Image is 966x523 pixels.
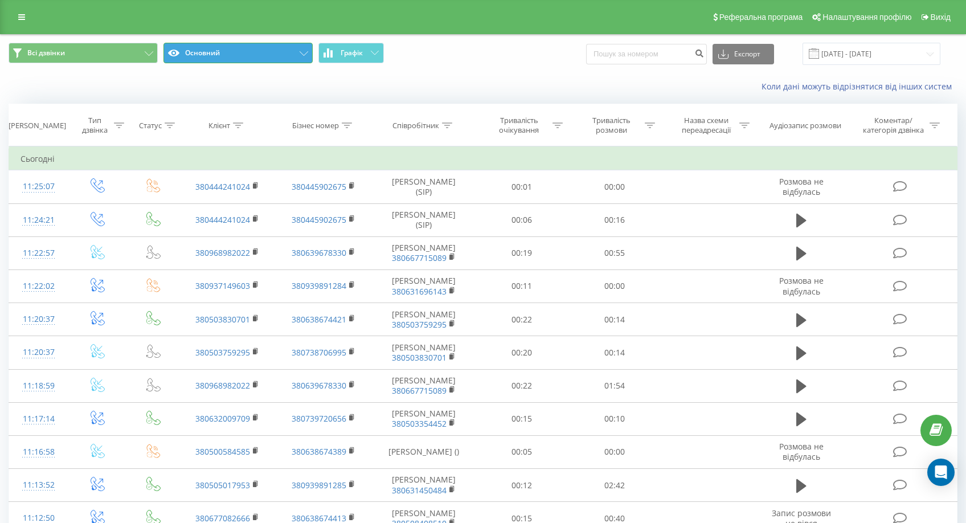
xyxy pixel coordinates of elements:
[292,347,346,358] a: 380738706995
[489,116,550,135] div: Тривалість очікування
[568,435,661,468] td: 00:00
[292,214,346,225] a: 380445902675
[372,369,476,402] td: [PERSON_NAME]
[568,203,661,236] td: 00:16
[931,13,951,22] span: Вихід
[372,469,476,502] td: [PERSON_NAME]
[341,49,363,57] span: Графік
[392,418,447,429] a: 380503354452
[372,303,476,336] td: [PERSON_NAME]
[78,116,111,135] div: Тип дзвінка
[195,347,250,358] a: 380503759295
[779,176,824,197] span: Розмова не відбулась
[392,352,447,363] a: 380503830701
[568,170,661,203] td: 00:00
[195,314,250,325] a: 380503830701
[779,275,824,296] span: Розмова не відбулась
[372,435,476,468] td: [PERSON_NAME] ()
[195,181,250,192] a: 380444241024
[372,170,476,203] td: [PERSON_NAME] (SIP)
[21,308,57,330] div: 11:20:37
[568,369,661,402] td: 01:54
[21,175,57,198] div: 11:25:07
[476,303,568,336] td: 00:22
[195,380,250,391] a: 380968982022
[860,116,927,135] div: Коментар/категорія дзвінка
[163,43,313,63] button: Основний
[9,43,158,63] button: Всі дзвінки
[292,446,346,457] a: 380638674389
[292,181,346,192] a: 380445902675
[392,319,447,330] a: 380503759295
[195,280,250,291] a: 380937149603
[195,480,250,491] a: 380505017953
[372,269,476,303] td: [PERSON_NAME]
[586,44,707,64] input: Пошук за номером
[292,413,346,424] a: 380739720656
[476,336,568,369] td: 00:20
[292,314,346,325] a: 380638674421
[292,247,346,258] a: 380639678330
[476,402,568,435] td: 00:15
[21,474,57,496] div: 11:13:52
[476,236,568,269] td: 00:19
[292,480,346,491] a: 380939891285
[779,441,824,462] span: Розмова не відбулась
[476,369,568,402] td: 00:22
[822,13,911,22] span: Налаштування профілю
[195,446,250,457] a: 380500584585
[372,236,476,269] td: [PERSON_NAME]
[568,269,661,303] td: 00:00
[372,402,476,435] td: [PERSON_NAME]
[392,286,447,297] a: 380631696143
[769,121,841,130] div: Аудіозапис розмови
[392,121,439,130] div: Співробітник
[195,214,250,225] a: 380444241024
[581,116,642,135] div: Тривалість розмови
[208,121,230,130] div: Клієнт
[762,81,957,92] a: Коли дані можуть відрізнятися вiд інших систем
[476,435,568,468] td: 00:05
[713,44,774,64] button: Експорт
[9,148,957,170] td: Сьогодні
[21,441,57,463] div: 11:16:58
[195,413,250,424] a: 380632009709
[568,469,661,502] td: 02:42
[476,170,568,203] td: 00:01
[318,43,384,63] button: Графік
[476,269,568,303] td: 00:11
[476,203,568,236] td: 00:06
[676,116,736,135] div: Назва схеми переадресації
[21,209,57,231] div: 11:24:21
[195,247,250,258] a: 380968982022
[568,303,661,336] td: 00:14
[392,252,447,263] a: 380667715089
[568,236,661,269] td: 00:55
[21,275,57,297] div: 11:22:02
[9,121,66,130] div: [PERSON_NAME]
[27,48,65,58] span: Всі дзвінки
[21,375,57,397] div: 11:18:59
[568,336,661,369] td: 00:14
[372,203,476,236] td: [PERSON_NAME] (SIP)
[139,121,162,130] div: Статус
[21,242,57,264] div: 11:22:57
[568,402,661,435] td: 00:10
[292,280,346,291] a: 380939891284
[392,385,447,396] a: 380667715089
[292,121,339,130] div: Бізнес номер
[719,13,803,22] span: Реферальна програма
[292,380,346,391] a: 380639678330
[392,485,447,496] a: 380631450484
[476,469,568,502] td: 00:12
[372,336,476,369] td: [PERSON_NAME]
[21,408,57,430] div: 11:17:14
[927,459,955,486] div: Open Intercom Messenger
[21,341,57,363] div: 11:20:37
